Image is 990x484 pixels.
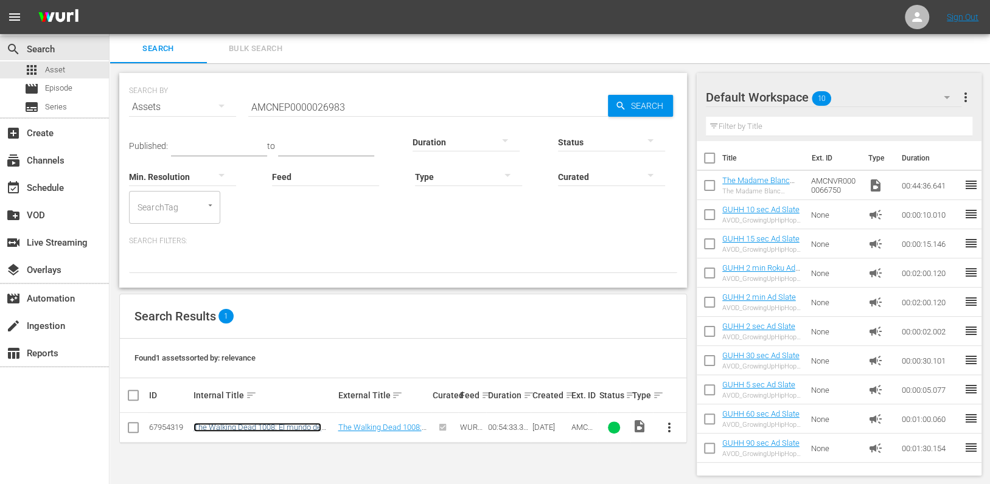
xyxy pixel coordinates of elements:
[963,236,978,251] span: reorder
[24,100,39,114] span: Series
[608,95,673,117] button: Search
[488,423,529,432] div: 00:54:33.353
[806,404,863,434] td: None
[45,101,67,113] span: Series
[722,362,801,370] div: AVOD_GrowingUpHipHopWeTV_WillBeRightBack _30sec_RB24_S01398805004
[134,353,256,362] span: Found 1 assets sorted by: relevance
[706,80,962,114] div: Default Workspace
[722,333,801,341] div: AVOD_GrowingUpHipHopWeTV_WillBeRightBack _2sec_RB24_S01398805008
[896,404,963,434] td: 00:01:00.060
[722,380,795,389] a: GUHH 5 sec Ad Slate
[193,423,321,441] a: The Walking Dead 1008: El mundo de antes
[947,12,978,22] a: Sign Out
[722,450,801,458] div: AVOD_GrowingUpHipHopWeTV_WillBeRightBack _90sec_RB24_S01398805002
[722,275,801,283] div: AVOD_GrowingUpHipHopWeTV_WillBeRightBack _2MinCountdown_RB24_S01398804001-Roku
[488,388,529,403] div: Duration
[806,317,863,346] td: None
[722,216,801,224] div: AVOD_GrowingUpHipHopWeTV_WillBeRightBack _10sec_RB24_S01398805006
[894,141,967,175] th: Duration
[958,90,972,105] span: more_vert
[24,81,39,96] span: Episode
[433,390,457,400] div: Curated
[806,258,863,288] td: None
[722,176,795,203] a: The Madame Blanc Mysteries 103: Episode 3
[896,317,963,346] td: 00:00:02.002
[963,265,978,280] span: reorder
[722,322,795,331] a: GUHH 2 sec Ad Slate
[532,388,568,403] div: Created
[722,421,801,429] div: AVOD_GrowingUpHipHopWeTV_WillBeRightBack _60sec_RB24_S01398805003
[149,390,190,400] div: ID
[963,207,978,221] span: reorder
[806,229,863,258] td: None
[896,346,963,375] td: 00:00:30.101
[6,126,21,140] span: Create
[6,235,21,250] span: Live Streaming
[626,95,673,117] span: Search
[963,178,978,192] span: reorder
[868,237,882,251] span: Ad
[6,346,21,361] span: Reports
[806,200,863,229] td: None
[722,141,804,175] th: Title
[134,309,216,323] span: Search Results
[722,246,801,254] div: AVOD_GrowingUpHipHopWeTV_WillBeRightBack _15sec_RB24_S01398805005
[722,409,800,418] a: GUHH 60 sec Ad Slate
[868,412,882,426] span: Ad
[963,294,978,309] span: reorder
[722,392,801,399] div: AVOD_GrowingUpHipHopWeTV_WillBeRightBack _5sec_RB24_S01398805007
[804,141,860,175] th: Ext. ID
[963,411,978,426] span: reorder
[129,236,677,246] p: Search Filters:
[626,390,636,401] span: sort
[129,90,236,124] div: Assets
[392,390,403,401] span: sort
[117,42,200,56] span: Search
[812,86,831,111] span: 10
[218,309,234,323] span: 1
[868,324,882,339] span: Ad
[722,304,801,312] div: AVOD_GrowingUpHipHopWeTV_WillBeRightBack _2Min_RB24_S01398805001
[896,375,963,404] td: 00:00:05.077
[149,423,190,432] div: 67954319
[6,291,21,306] span: Automation
[963,440,978,455] span: reorder
[45,64,65,76] span: Asset
[963,323,978,338] span: reorder
[7,10,22,24] span: menu
[129,141,168,151] span: Published:
[24,63,39,77] span: Asset
[722,187,801,195] div: The Madame Blanc Mysteries 103: Episode 3
[6,319,21,333] span: Ingestion
[806,171,863,200] td: AMCNVR0000066750
[806,434,863,463] td: None
[868,382,882,397] span: Ad
[868,207,882,222] span: Ad
[6,181,21,195] span: Schedule
[868,353,882,368] span: Ad
[958,83,972,112] button: more_vert
[868,266,882,280] span: Ad
[565,390,576,401] span: sort
[6,42,21,57] span: Search
[193,388,334,403] div: Internal Title
[599,388,629,403] div: Status
[632,388,651,403] div: Type
[806,346,863,375] td: None
[6,153,21,168] span: Channels
[896,434,963,463] td: 00:01:30.154
[6,263,21,277] span: Overlays
[722,263,800,282] a: GUHH 2 min Roku Ad Slate
[29,3,88,32] img: ans4CAIJ8jUAAAAAAAAAAAAAAAAAAAAAAAAgQb4GAAAAAAAAAAAAAAAAAAAAAAAAJMjXAAAAAAAAAAAAAAAAAAAAAAAAgAT5G...
[460,423,483,441] span: WURL Feed
[246,390,257,401] span: sort
[722,351,800,360] a: GUHH 30 sec Ad Slate
[806,375,863,404] td: None
[204,199,216,211] button: Open
[571,423,593,459] span: AMCNEP0000026983
[722,234,800,243] a: GUHH 15 sec Ad Slate
[896,171,963,200] td: 00:44:36.641
[868,178,882,193] span: Video
[460,388,484,403] div: Feed
[481,390,492,401] span: sort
